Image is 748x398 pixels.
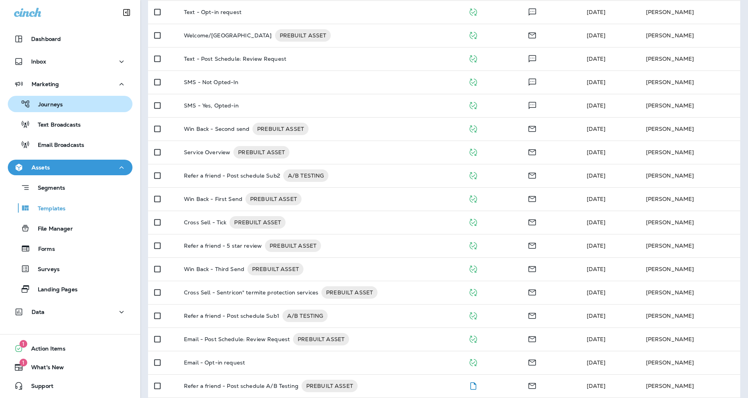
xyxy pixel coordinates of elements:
[587,102,606,109] span: Frank Carreno
[640,117,740,141] td: [PERSON_NAME]
[247,265,303,273] span: PREBUILT ASSET
[527,288,537,295] span: Email
[245,195,302,203] span: PREBUILT ASSET
[293,333,349,345] div: PREBUILT ASSET
[229,216,286,229] div: PREBUILT ASSET
[468,218,478,225] span: Published
[527,195,537,202] span: Email
[247,263,303,275] div: PREBUILT ASSET
[32,81,59,87] p: Marketing
[587,336,606,343] span: Frank Carreno
[30,142,84,149] p: Email Broadcasts
[184,193,242,205] p: Win Back - First Send
[184,9,242,15] p: Text - Opt-in request
[30,286,78,294] p: Landing Pages
[31,36,61,42] p: Dashboard
[8,220,132,236] button: File Manager
[233,146,289,158] div: PREBUILT ASSET
[640,328,740,351] td: [PERSON_NAME]
[302,382,358,390] span: PREBUILT ASSET
[275,32,331,39] span: PREBUILT ASSET
[30,225,73,233] p: File Manager
[184,380,298,392] p: Refer a friend - Post schedule A/B Testing
[184,359,245,366] p: Email - Opt-in request
[640,187,740,211] td: [PERSON_NAME]
[640,0,740,24] td: [PERSON_NAME]
[468,241,478,248] span: Published
[30,185,65,192] p: Segments
[640,374,740,398] td: [PERSON_NAME]
[527,125,537,132] span: Email
[468,8,478,15] span: Published
[527,312,537,319] span: Email
[8,341,132,356] button: 1Action Items
[468,265,478,272] span: Published
[8,200,132,216] button: Templates
[283,169,329,182] div: A/B TESTING
[640,164,740,187] td: [PERSON_NAME]
[283,172,329,180] span: A/B TESTING
[587,312,606,319] span: Jason Munk
[30,101,63,109] p: Journeys
[587,172,606,179] span: Jason Munk
[23,364,64,373] span: What's New
[184,286,318,299] p: Cross Sell - Sentricon® termite protection services
[640,70,740,94] td: [PERSON_NAME]
[468,101,478,108] span: Published
[32,164,50,171] p: Assets
[527,358,537,365] span: Email
[23,383,53,392] span: Support
[8,76,132,92] button: Marketing
[587,9,606,16] span: Frank Carreno
[587,266,606,273] span: Frank Carreno
[587,125,606,132] span: Frank Carreno
[184,169,280,182] p: Refer a friend - Post schedule Sub2
[527,8,537,15] span: Text
[527,148,537,155] span: Email
[321,289,378,296] span: PREBUILT ASSET
[265,240,321,252] div: PREBUILT ASSET
[587,242,606,249] span: Zachary Ciras
[275,29,331,42] div: PREBUILT ASSET
[468,195,478,202] span: Published
[587,195,606,203] span: Frank Carreno
[8,116,132,132] button: Text Broadcasts
[527,382,537,389] span: Email
[468,288,478,295] span: Published
[19,340,27,348] span: 1
[116,5,138,20] button: Collapse Sidebar
[8,304,132,320] button: Data
[184,123,249,135] p: Win Back - Second send
[31,58,46,65] p: Inbox
[527,218,537,225] span: Email
[527,55,537,62] span: Text
[468,125,478,132] span: Published
[468,171,478,178] span: Published
[640,47,740,70] td: [PERSON_NAME]
[293,335,349,343] span: PREBUILT ASSET
[265,242,321,250] span: PREBUILT ASSET
[640,281,740,304] td: [PERSON_NAME]
[468,335,478,342] span: Published
[184,240,262,252] p: Refer a friend - 5 star review
[640,234,740,257] td: [PERSON_NAME]
[229,218,286,226] span: PREBUILT ASSET
[527,78,537,85] span: Text
[8,136,132,153] button: Email Broadcasts
[30,266,60,273] p: Surveys
[184,56,286,62] p: Text - Post Schedule: Review Request
[32,309,45,315] p: Data
[30,246,55,253] p: Forms
[587,289,606,296] span: Frank Carreno
[245,193,302,205] div: PREBUILT ASSET
[527,241,537,248] span: Email
[640,304,740,328] td: [PERSON_NAME]
[587,79,606,86] span: Frank Carreno
[468,31,478,38] span: Published
[468,55,478,62] span: Published
[468,78,478,85] span: Published
[8,359,132,375] button: 1What's New
[640,211,740,234] td: [PERSON_NAME]
[233,148,289,156] span: PREBUILT ASSET
[23,345,65,355] span: Action Items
